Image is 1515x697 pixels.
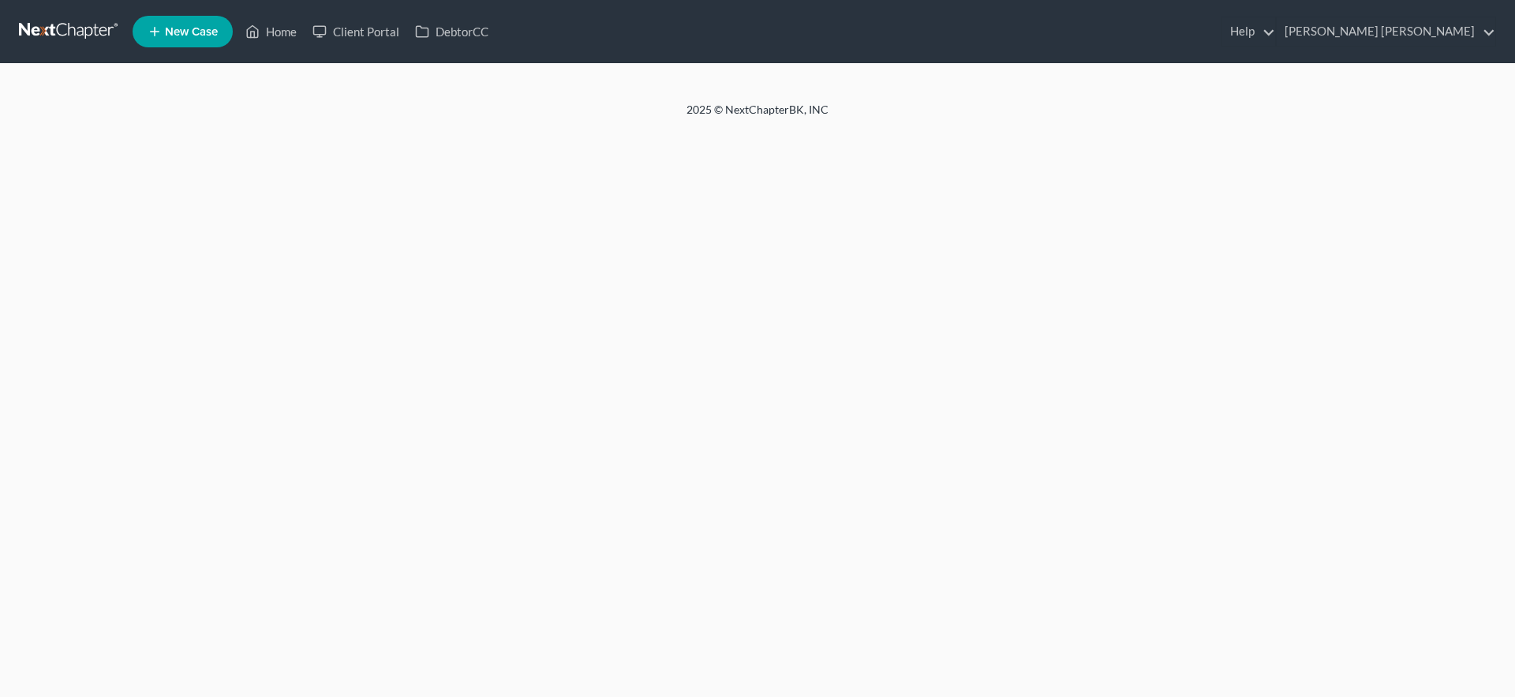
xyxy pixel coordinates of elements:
[308,102,1207,130] div: 2025 © NextChapterBK, INC
[305,17,407,46] a: Client Portal
[1222,17,1275,46] a: Help
[238,17,305,46] a: Home
[133,16,233,47] new-legal-case-button: New Case
[407,17,496,46] a: DebtorCC
[1277,17,1495,46] a: [PERSON_NAME] [PERSON_NAME]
